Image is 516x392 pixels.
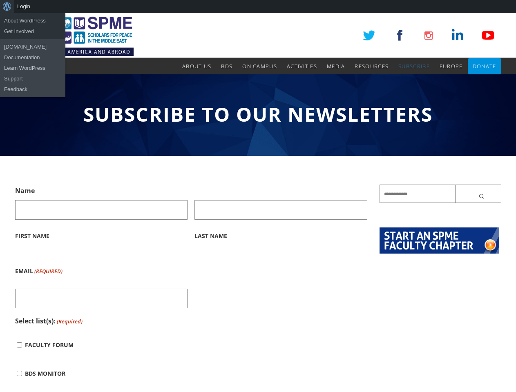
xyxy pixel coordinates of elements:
[25,359,65,388] label: BDS Monitor
[398,58,430,74] a: Subscribe
[182,58,211,74] a: About Us
[355,62,389,70] span: Resources
[194,220,367,250] label: Last Name
[380,227,499,254] img: start-chapter2.png
[327,62,345,70] span: Media
[15,315,83,327] legend: Select list(s):
[440,62,463,70] span: Europe
[83,101,433,127] span: Subscribe to Our Newsletters
[221,62,232,70] span: BDS
[34,257,63,285] span: (Required)
[287,58,317,74] a: Activities
[473,58,496,74] a: Donate
[182,62,211,70] span: About Us
[327,58,345,74] a: Media
[221,58,232,74] a: BDS
[25,331,74,359] label: Faculty Forum
[15,220,188,250] label: First Name
[355,58,389,74] a: Resources
[15,13,134,58] img: SPME
[242,62,277,70] span: On Campus
[473,62,496,70] span: Donate
[56,315,83,327] span: (Required)
[287,62,317,70] span: Activities
[15,257,63,285] label: Email
[242,58,277,74] a: On Campus
[440,58,463,74] a: Europe
[15,185,35,197] legend: Name
[398,62,430,70] span: Subscribe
